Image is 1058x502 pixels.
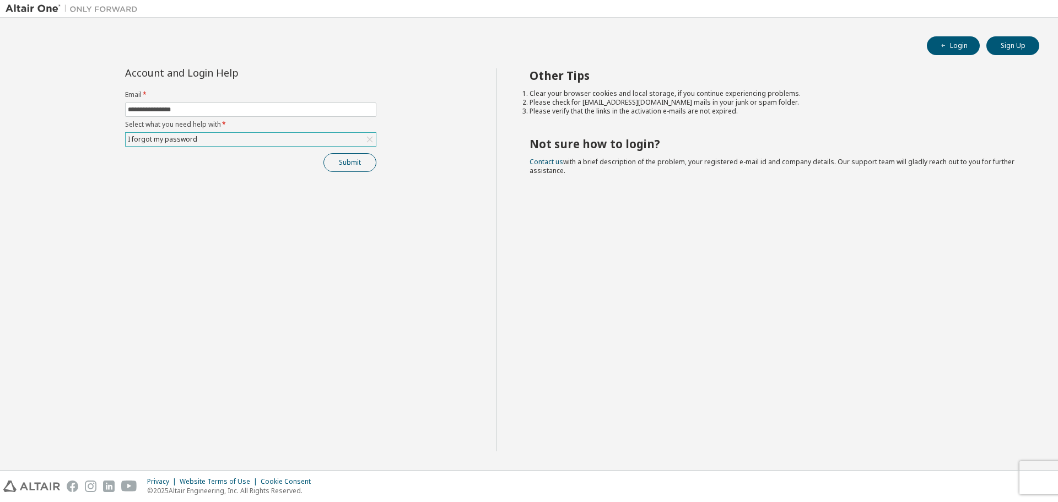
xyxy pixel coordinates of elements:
[530,98,1020,107] li: Please check for [EMAIL_ADDRESS][DOMAIN_NAME] mails in your junk or spam folder.
[927,36,980,55] button: Login
[67,481,78,492] img: facebook.svg
[530,137,1020,151] h2: Not sure how to login?
[986,36,1039,55] button: Sign Up
[323,153,376,172] button: Submit
[530,68,1020,83] h2: Other Tips
[261,477,317,486] div: Cookie Consent
[126,133,199,145] div: I forgot my password
[121,481,137,492] img: youtube.svg
[147,486,317,495] p: © 2025 Altair Engineering, Inc. All Rights Reserved.
[103,481,115,492] img: linkedin.svg
[180,477,261,486] div: Website Terms of Use
[530,89,1020,98] li: Clear your browser cookies and local storage, if you continue experiencing problems.
[3,481,60,492] img: altair_logo.svg
[125,90,376,99] label: Email
[6,3,143,14] img: Altair One
[147,477,180,486] div: Privacy
[125,120,376,129] label: Select what you need help with
[530,157,563,166] a: Contact us
[85,481,96,492] img: instagram.svg
[530,107,1020,116] li: Please verify that the links in the activation e-mails are not expired.
[530,157,1014,175] span: with a brief description of the problem, your registered e-mail id and company details. Our suppo...
[126,133,376,146] div: I forgot my password
[125,68,326,77] div: Account and Login Help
